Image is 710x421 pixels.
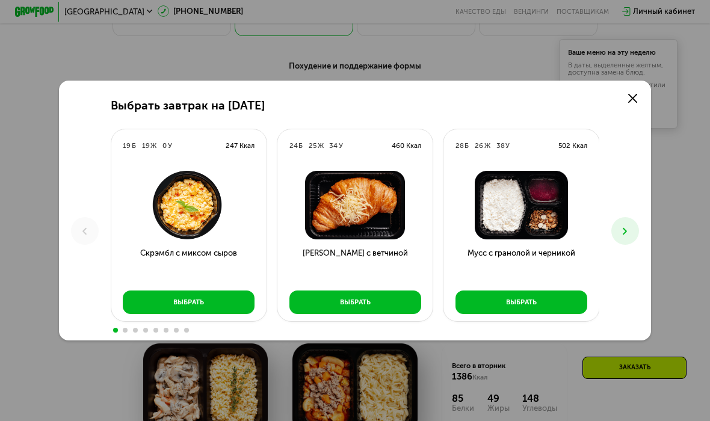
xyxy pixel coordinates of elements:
[392,141,421,150] div: 460 Ккал
[226,141,255,150] div: 247 Ккал
[289,141,298,150] div: 24
[162,141,167,150] div: 0
[111,99,265,113] h2: Выбрать завтрак на [DATE]
[455,141,464,150] div: 28
[443,247,599,283] h3: Мусс с гранолой и черникой
[558,141,587,150] div: 502 Ккал
[168,141,172,150] div: У
[289,290,421,314] button: Выбрать
[119,171,259,240] img: Скрэмбл с миксом сыров
[340,297,371,307] div: Выбрать
[150,141,156,150] div: Ж
[329,141,338,150] div: 34
[285,171,425,240] img: Круассан с ветчиной
[505,141,510,150] div: У
[318,141,324,150] div: Ж
[277,247,433,283] h3: [PERSON_NAME] с ветчиной
[309,141,316,150] div: 25
[484,141,490,150] div: Ж
[132,141,136,150] div: Б
[451,171,591,240] img: Мусс с гранолой и черникой
[298,141,303,150] div: Б
[339,141,343,150] div: У
[142,141,150,150] div: 19
[496,141,505,150] div: 38
[111,247,267,283] h3: Скрэмбл с миксом сыров
[475,141,483,150] div: 26
[123,141,131,150] div: 19
[465,141,469,150] div: Б
[123,290,255,314] button: Выбрать
[173,297,204,307] div: Выбрать
[455,290,587,314] button: Выбрать
[506,297,537,307] div: Выбрать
